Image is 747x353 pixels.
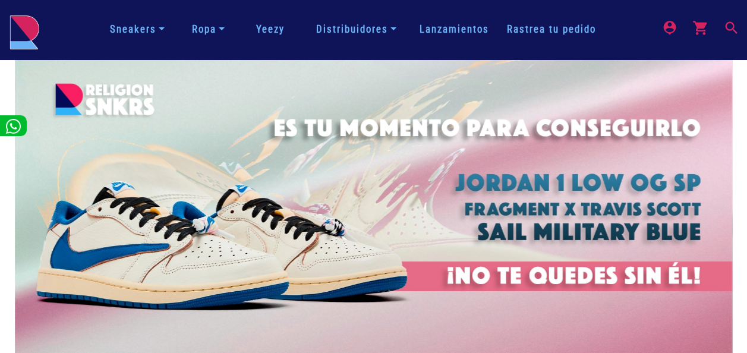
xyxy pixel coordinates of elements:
[6,119,21,134] img: whatsappwhite.png
[311,19,401,40] a: Distribuidores
[10,15,39,50] img: logo
[410,22,497,37] a: Lanzamientos
[247,22,294,37] a: Yeezy
[692,20,707,34] mat-icon: shopping_cart
[723,20,737,34] mat-icon: search
[10,15,39,45] a: logo
[105,19,169,40] a: Sneakers
[187,19,229,40] a: Ropa
[661,20,676,34] mat-icon: person_pin
[497,22,604,37] a: Rastrea tu pedido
